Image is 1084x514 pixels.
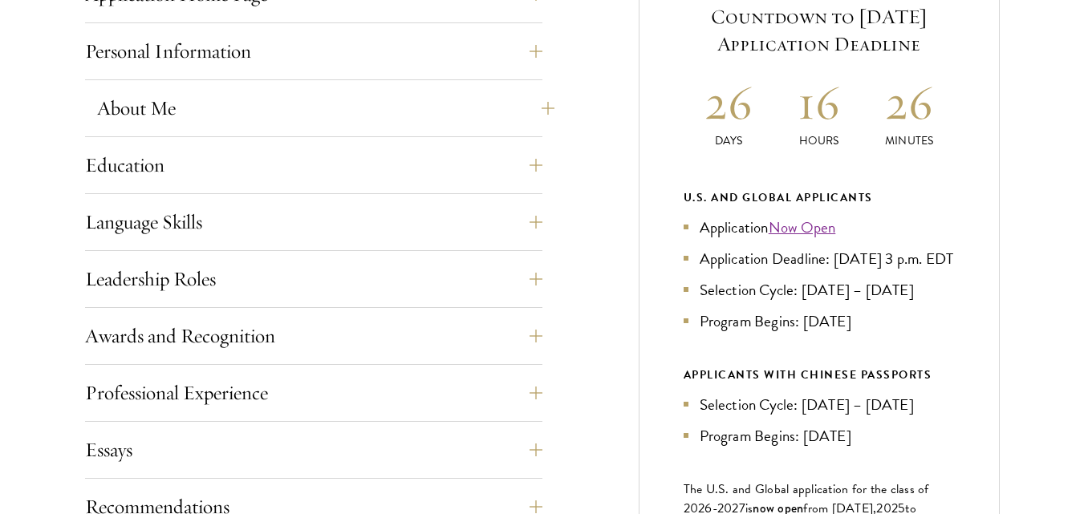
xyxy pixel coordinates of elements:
[85,203,542,241] button: Language Skills
[773,72,864,132] h2: 16
[684,132,774,149] p: Days
[85,32,542,71] button: Personal Information
[864,132,955,149] p: Minutes
[684,365,955,385] div: APPLICANTS WITH CHINESE PASSPORTS
[97,89,554,127] button: About Me
[684,247,955,270] li: Application Deadline: [DATE] 3 p.m. EDT
[85,374,542,412] button: Professional Experience
[773,132,864,149] p: Hours
[684,393,955,416] li: Selection Cycle: [DATE] – [DATE]
[85,146,542,184] button: Education
[769,216,836,239] a: Now Open
[684,216,955,239] li: Application
[684,72,774,132] h2: 26
[85,317,542,355] button: Awards and Recognition
[85,431,542,469] button: Essays
[85,260,542,298] button: Leadership Roles
[684,424,955,447] li: Program Begins: [DATE]
[864,72,955,132] h2: 26
[684,310,955,333] li: Program Begins: [DATE]
[684,188,955,208] div: U.S. and Global Applicants
[684,278,955,302] li: Selection Cycle: [DATE] – [DATE]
